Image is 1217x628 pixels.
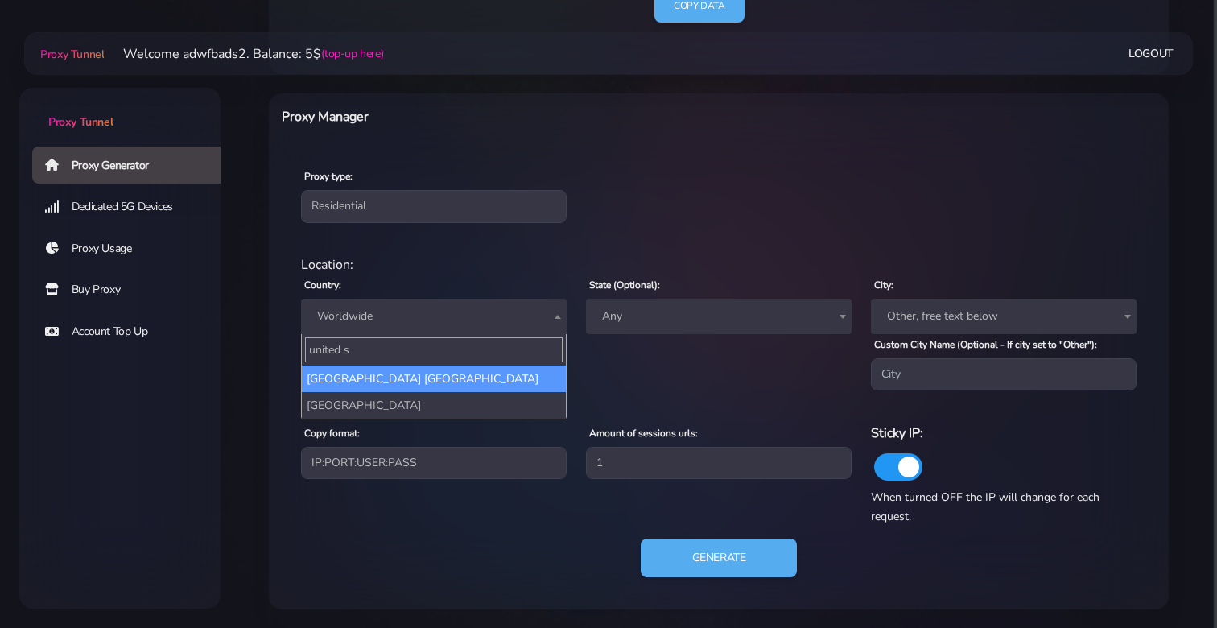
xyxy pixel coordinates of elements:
[311,305,557,328] span: Worldwide
[104,44,383,64] li: Welcome adwfbads2. Balance: 5$
[304,426,360,440] label: Copy format:
[871,299,1137,334] span: Other, free text below
[291,255,1146,275] div: Location:
[40,47,104,62] span: Proxy Tunnel
[282,106,784,127] h6: Proxy Manager
[589,426,698,440] label: Amount of sessions urls:
[19,88,221,130] a: Proxy Tunnel
[304,278,341,292] label: Country:
[301,299,567,334] span: Worldwide
[304,169,353,184] label: Proxy type:
[291,403,1146,423] div: Proxy Settings:
[596,305,842,328] span: Any
[32,271,233,308] a: Buy Proxy
[305,337,563,362] input: Search
[32,147,233,184] a: Proxy Generator
[48,114,113,130] span: Proxy Tunnel
[871,490,1099,524] span: When turned OFF the IP will change for each request.
[589,278,660,292] label: State (Optional):
[871,423,1137,444] h6: Sticky IP:
[586,299,852,334] span: Any
[871,358,1137,390] input: City
[1128,39,1174,68] a: Logout
[641,539,798,577] button: Generate
[32,188,233,225] a: Dedicated 5G Devices
[302,366,566,392] li: [GEOGRAPHIC_DATA] [GEOGRAPHIC_DATA]
[37,41,104,67] a: Proxy Tunnel
[32,313,233,350] a: Account Top Up
[980,365,1197,608] iframe: Webchat Widget
[874,278,893,292] label: City:
[32,230,233,267] a: Proxy Usage
[302,392,566,419] li: [GEOGRAPHIC_DATA]
[321,45,383,62] a: (top-up here)
[874,337,1097,352] label: Custom City Name (Optional - If city set to "Other"):
[881,305,1127,328] span: Other, free text below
